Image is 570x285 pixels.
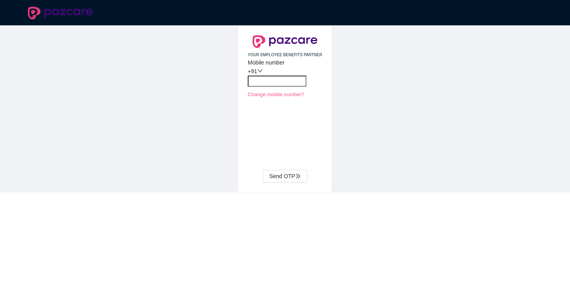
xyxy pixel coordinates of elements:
[257,68,263,74] span: down
[269,173,295,179] span: Send OTP
[248,68,257,74] span: +91
[252,35,318,48] img: logo
[248,52,322,58] span: YOUR EMPLOYEE BENEFITS PARTNER
[263,170,307,182] button: Send OTPdouble-right
[248,91,304,97] a: Change mobile number?
[248,58,322,67] div: Mobile number
[295,173,301,179] span: double-right
[28,7,93,19] img: logo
